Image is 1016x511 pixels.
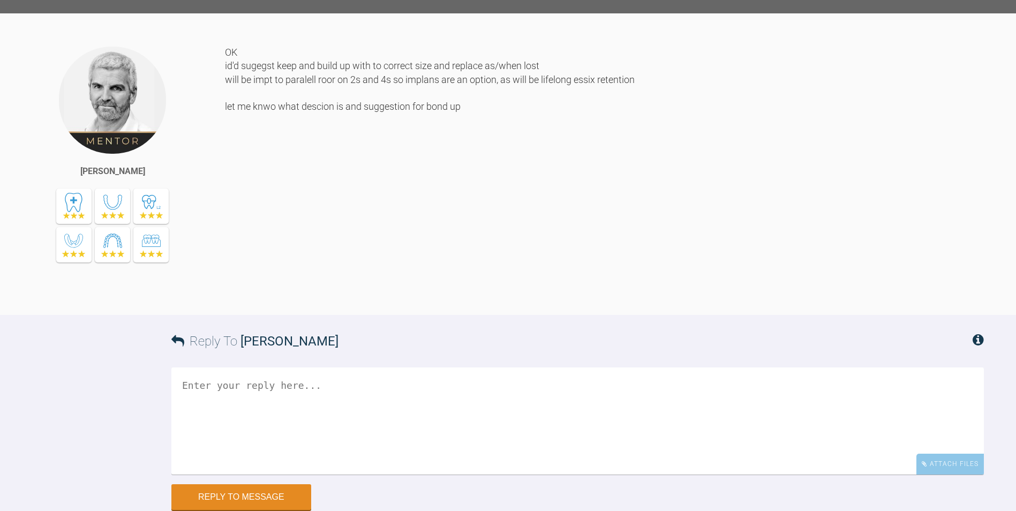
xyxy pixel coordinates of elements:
[225,46,984,298] div: OK id'd sugegst keep and build up with to correct size and replace as/when lost will be impt to p...
[171,484,311,510] button: Reply to Message
[171,331,338,351] h3: Reply To
[58,46,167,155] img: Ross Hobson
[916,454,984,475] div: Attach Files
[80,164,145,178] div: [PERSON_NAME]
[240,334,338,349] span: [PERSON_NAME]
